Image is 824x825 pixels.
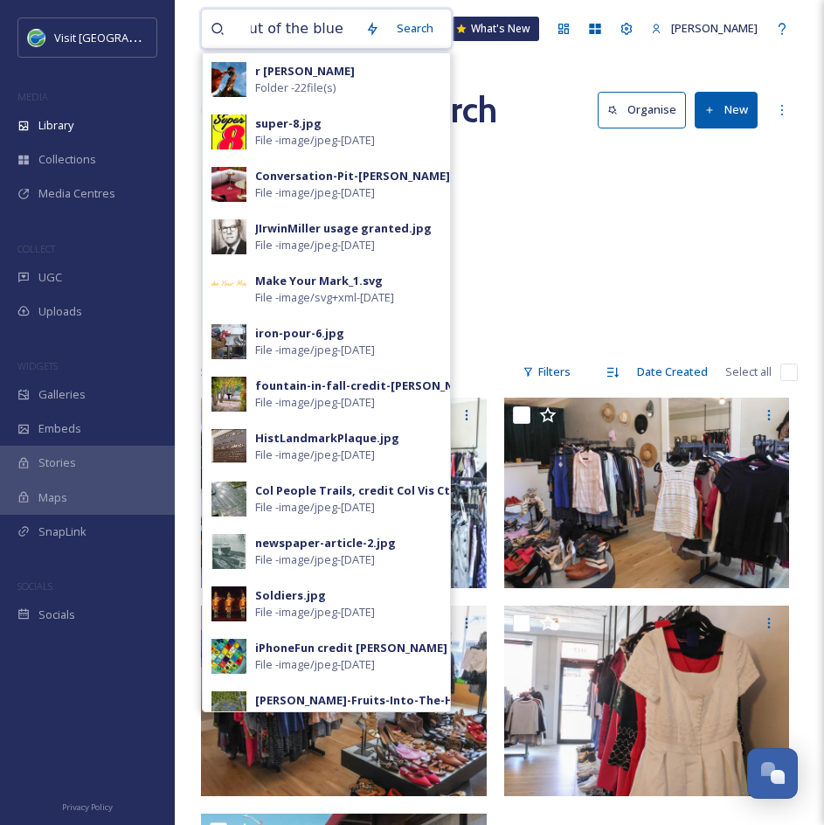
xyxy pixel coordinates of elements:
img: 0ed79835-2484-4be8-94dd-08280b944bbf.jpg [211,429,246,464]
img: a77a4b62-5b6c-4715-9960-4c02f0416174.jpg [211,377,246,412]
button: Organise [598,92,686,128]
span: Maps [38,489,67,506]
span: File - image/jpeg - [DATE] [255,604,375,620]
div: newspaper-article-2.jpg [255,535,396,551]
span: File - image/jpeg - [DATE] [255,551,375,568]
a: Privacy Policy [62,795,113,816]
button: Open Chat [747,748,798,799]
img: 002a83c6-cfe7-4832-8cdd-092451585216.jpg [211,167,246,202]
span: Library [38,117,73,134]
img: 182fa852-70fa-41fb-b715-aa77d811b97f.jpg [211,324,246,359]
img: cvctwitlogo_400x400.jpg [28,29,45,46]
span: Select all [725,364,772,380]
strong: r [PERSON_NAME] [255,63,355,79]
span: File - image/jpeg - [DATE] [255,132,375,149]
span: Media Centres [38,185,115,202]
img: 892f042f-8c80-48ee-b582-5f2b00c24095.jpg [211,534,246,569]
img: 0e528833-b093-4f41-99cd-beb24876040f.jpg [211,114,246,149]
span: File - image/jpeg - [DATE] [255,499,375,516]
div: [PERSON_NAME]-Fruits-Into-The-Hedge.jpg [255,692,506,709]
img: local3-1309-Make%20Your%20Mark_1.svg.svg [211,272,246,307]
span: Uploads [38,303,82,320]
span: WIDGETS [17,359,58,372]
div: iron-pour-6.jpg [255,325,344,342]
span: COLLECT [17,242,55,255]
img: e1d1a0c9-979b-417d-8dd5-5fd12cb92705.jpg [211,62,246,97]
img: Reroute-Resale-5-CAVC%20.jpg [201,398,487,588]
span: Collections [38,151,96,168]
input: Search your library [242,10,357,48]
img: Reroute-Resale-4-CAVC%20.jpg [504,398,790,588]
button: New [695,92,758,128]
span: Stories [38,454,76,471]
span: Visit [GEOGRAPHIC_DATA] [US_STATE] [54,29,252,45]
span: Galleries [38,386,86,403]
span: Privacy Policy [62,801,113,813]
div: Filters [514,355,579,389]
span: File - image/jpeg - [DATE] [255,342,375,358]
img: Reroute-Resale-3-CAVC%20.jpg [504,606,790,796]
span: Folder - 22 file(s) [255,80,336,96]
span: Embeds [38,420,81,437]
span: Socials [38,607,75,623]
img: ddcdb74b-ef3a-4312-80c8-fe98b78ec5fa.jpg [211,219,246,254]
div: super-8.jpg [255,115,322,132]
span: SOCIALS [17,579,52,593]
div: iPhoneFun credit [PERSON_NAME] (173).JPG [255,640,499,656]
div: Date Created [628,355,717,389]
span: [PERSON_NAME] [671,20,758,36]
div: Make Your Mark_1.svg [255,273,383,289]
div: Col People Trails, credit Col Vis Ctr (dn) (4).JPG [255,482,520,499]
span: File - image/jpeg - [DATE] [255,184,375,201]
div: fountain-in-fall-credit-[PERSON_NAME].jpg [255,378,505,394]
span: UGC [38,269,62,286]
div: Search [388,11,442,45]
div: Soldiers.jpg [255,587,326,604]
span: SnapLink [38,523,87,540]
span: File - image/jpeg - [DATE] [255,237,375,253]
span: 5 file s [201,364,230,380]
span: File - image/jpeg - [DATE] [255,394,375,411]
div: HistLandmarkPlaque.jpg [255,430,399,447]
span: File - image/jpeg - [DATE] [255,656,375,673]
img: c58b8fee-2d67-4f59-bf27-29dfcc24667a.jpg [211,639,246,674]
img: 0b39fc7d-c910-4208-a7e8-31639a725b2d.jpg [211,586,246,621]
img: a762550d-8d0d-41d3-a482-994bf52f3712.jpg [211,691,246,726]
a: [PERSON_NAME] [642,11,766,45]
span: MEDIA [17,90,48,103]
span: File - image/jpeg - [DATE] [255,709,375,725]
a: What's New [452,17,539,41]
span: File - image/svg+xml - [DATE] [255,289,394,306]
img: 3c09dc4f-9340-4d1f-ac0c-c00a5b11c2d4.jpg [211,482,246,516]
img: Reroute-Resale-2-CAVC%20.jpg [201,606,487,796]
span: File - image/jpeg - [DATE] [255,447,375,463]
div: JIrwinMiller usage granted.jpg [255,220,432,237]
